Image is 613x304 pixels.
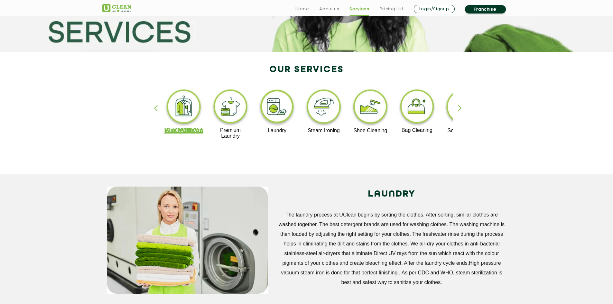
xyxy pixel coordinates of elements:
img: laundry_cleaning_11zon.webp [257,88,297,128]
p: Bag Cleaning [397,127,437,133]
a: About us [319,5,339,13]
a: Services [349,5,369,13]
p: Sofa Cleaning [444,128,483,134]
img: sofa_cleaning_11zon.webp [444,88,483,128]
img: UClean Laundry and Dry Cleaning [102,4,131,12]
p: Steam Ironing [304,128,344,134]
img: premium_laundry_cleaning_11zon.webp [211,88,250,127]
img: service_main_image_11zon.webp [107,187,268,294]
p: [MEDICAL_DATA] [164,128,204,134]
p: Laundry [257,128,297,134]
img: bag_cleaning_11zon.webp [397,88,437,127]
img: dry_cleaning_11zon.webp [164,88,204,128]
a: Home [295,5,309,13]
p: The laundry process at UClean begins by sorting the clothes. After sorting, similar clothes are w... [277,210,506,287]
a: Franchise [465,5,506,14]
img: steam_ironing_11zon.webp [304,88,344,128]
a: Pricing List [380,5,404,13]
a: Login/Signup [414,5,455,13]
img: shoe_cleaning_11zon.webp [351,88,390,128]
p: Premium Laundry [211,127,250,139]
p: Shoe Cleaning [351,128,390,134]
h2: LAUNDRY [277,187,506,202]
